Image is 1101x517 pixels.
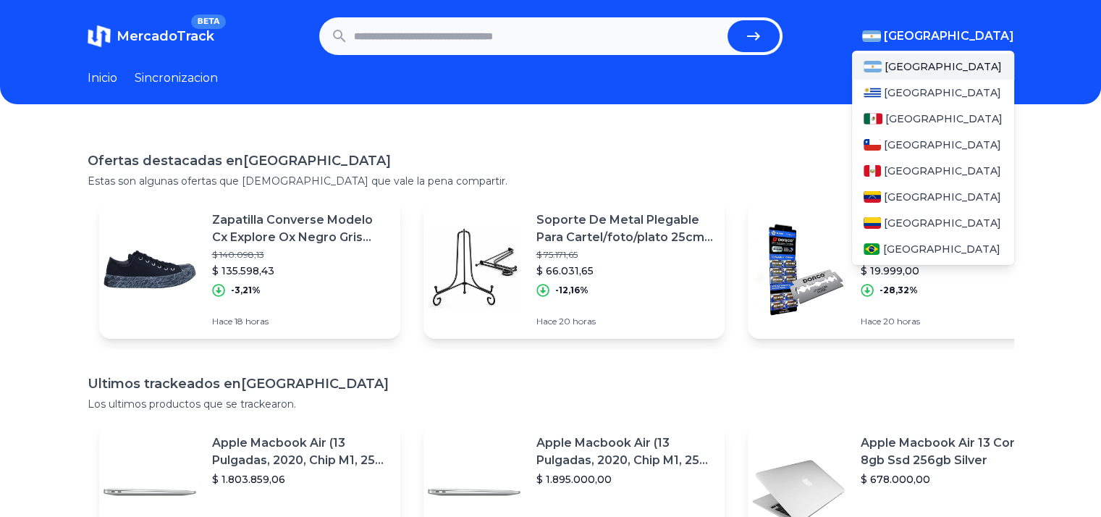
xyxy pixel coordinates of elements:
a: Featured imageHojas De Afeitar Dorco St300$ 27.900,00$ 19.999,00-28,32%Hace 20 horas [748,200,1049,339]
img: Venezuela [864,191,881,203]
p: Los ultimos productos que se trackearon. [88,397,1014,411]
a: Brasil[GEOGRAPHIC_DATA] [852,236,1014,262]
a: Featured imageSoporte De Metal Plegable Para Cartel/foto/plato 25cm X2 Neg$ 75.171,65$ 66.031,65-... [423,200,725,339]
img: Peru [864,165,881,177]
a: Colombia[GEOGRAPHIC_DATA] [852,210,1014,236]
a: Argentina[GEOGRAPHIC_DATA] [852,54,1014,80]
p: Apple Macbook Air (13 Pulgadas, 2020, Chip M1, 256 Gb De Ssd, 8 Gb De Ram) - Plata [536,434,713,469]
a: Venezuela[GEOGRAPHIC_DATA] [852,184,1014,210]
p: $ 19.999,00 [861,264,1037,278]
p: -3,21% [231,285,261,296]
img: Argentina [864,61,882,72]
p: Hace 20 horas [536,316,713,327]
span: [GEOGRAPHIC_DATA] [884,216,1001,230]
a: Inicio [88,70,117,87]
p: Hace 20 horas [861,316,1037,327]
img: Featured image [423,219,525,320]
p: $ 1.895.000,00 [536,472,713,487]
p: Apple Macbook Air 13 Core I5 8gb Ssd 256gb Silver [861,434,1037,469]
button: [GEOGRAPHIC_DATA] [862,28,1014,45]
img: Uruguay [864,87,881,98]
span: [GEOGRAPHIC_DATA] [885,112,1003,126]
h1: Ofertas destacadas en [GEOGRAPHIC_DATA] [88,151,1014,171]
span: [GEOGRAPHIC_DATA] [884,164,1001,178]
img: Featured image [99,219,201,320]
p: -28,32% [879,285,918,296]
span: BETA [191,14,225,29]
p: $ 75.171,65 [536,249,713,261]
img: Colombia [864,217,881,229]
a: Featured imageZapatilla Converse Modelo Cx Explore Ox Negro Gris Importada$ 140.098,13$ 135.598,4... [99,200,400,339]
p: $ 135.598,43 [212,264,389,278]
img: Brasil [864,243,880,255]
p: -12,16% [555,285,589,296]
a: MercadoTrackBETA [88,25,214,48]
p: Estas son algunas ofertas que [DEMOGRAPHIC_DATA] que vale la pena compartir. [88,174,1014,188]
p: Zapatilla Converse Modelo Cx Explore Ox Negro Gris Importada [212,211,389,246]
img: Mexico [864,113,882,125]
span: [GEOGRAPHIC_DATA] [884,190,1001,204]
span: [GEOGRAPHIC_DATA] [884,138,1001,152]
span: [GEOGRAPHIC_DATA] [884,85,1001,100]
a: Sincronizacion [135,70,218,87]
span: [GEOGRAPHIC_DATA] [882,242,1000,256]
img: Argentina [862,30,881,42]
a: Peru[GEOGRAPHIC_DATA] [852,158,1014,184]
img: MercadoTrack [88,25,111,48]
p: Apple Macbook Air (13 Pulgadas, 2020, Chip M1, 256 Gb De Ssd, 8 Gb De Ram) - Plata [212,434,389,469]
span: MercadoTrack [117,28,214,44]
a: Chile[GEOGRAPHIC_DATA] [852,132,1014,158]
span: [GEOGRAPHIC_DATA] [885,59,1002,74]
p: Soporte De Metal Plegable Para Cartel/foto/plato 25cm X2 Neg [536,211,713,246]
p: Hace 18 horas [212,316,389,327]
span: [GEOGRAPHIC_DATA] [884,28,1014,45]
p: $ 66.031,65 [536,264,713,278]
a: Uruguay[GEOGRAPHIC_DATA] [852,80,1014,106]
img: Chile [864,139,881,151]
p: $ 678.000,00 [861,472,1037,487]
p: $ 140.098,13 [212,249,389,261]
a: Mexico[GEOGRAPHIC_DATA] [852,106,1014,132]
p: $ 1.803.859,06 [212,472,389,487]
img: Featured image [748,219,849,320]
h1: Ultimos trackeados en [GEOGRAPHIC_DATA] [88,374,1014,394]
